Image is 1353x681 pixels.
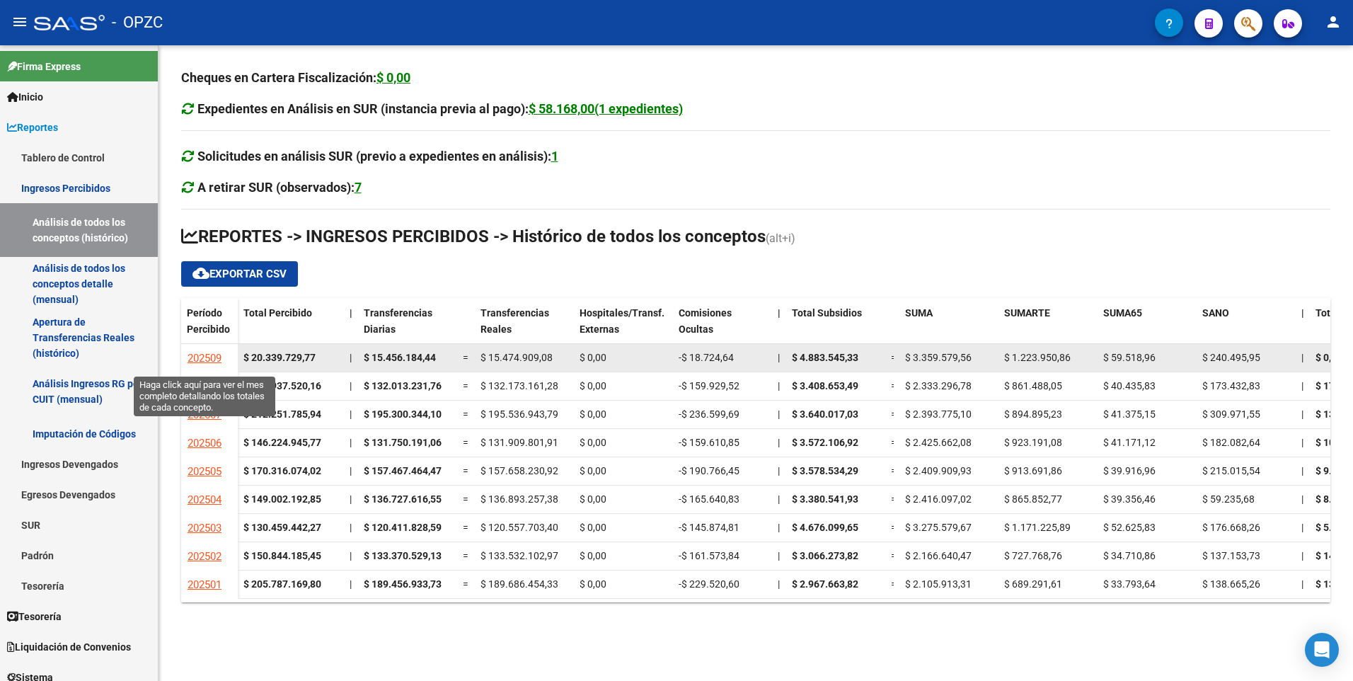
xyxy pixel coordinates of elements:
span: $ 4.883.545,33 [792,352,858,363]
mat-icon: menu [11,13,28,30]
span: - OPZC [112,7,163,38]
span: | [350,437,352,448]
datatable-header-cell: SUMARTE [998,298,1098,357]
span: $ 215.015,54 [1202,465,1260,476]
span: $ 173.432,83 [1202,380,1260,391]
div: $ 58.168,00(1 expedientes) [529,99,683,119]
span: | [1301,578,1303,590]
span: | [350,352,352,363]
span: | [1301,307,1304,319]
span: -$ 159.610,85 [679,437,739,448]
span: = [891,493,897,505]
span: = [891,380,897,391]
span: = [463,380,468,391]
span: $ 4.676.099,65 [792,522,858,533]
datatable-header-cell: SUMA65 [1098,298,1197,357]
span: $ 41.375,15 [1103,408,1156,420]
span: $ 3.359.579,56 [905,352,972,363]
span: = [891,522,897,533]
span: 202503 [188,522,221,534]
span: $ 132.013.231,76 [364,380,442,391]
span: | [778,307,781,319]
datatable-header-cell: Período Percibido [181,298,238,357]
span: $ 2.393.775,10 [905,408,972,420]
span: $ 59.518,96 [1103,352,1156,363]
datatable-header-cell: Transferencias Diarias [358,298,457,357]
span: $ 157.658.230,92 [480,465,558,476]
span: SANO [1202,307,1229,319]
span: 202504 [188,493,221,506]
span: = [891,465,897,476]
span: SUMA65 [1103,307,1142,319]
datatable-header-cell: Hospitales/Transf. Externas [574,298,673,357]
span: $ 0,00 [580,522,606,533]
span: | [1301,465,1303,476]
div: $ 0,00 [376,68,410,88]
datatable-header-cell: SUMA [899,298,998,357]
span: | [1301,408,1303,420]
span: Tesorería [7,609,62,624]
span: | [778,352,780,363]
span: Reportes [7,120,58,135]
span: | [778,493,780,505]
span: $ 1.171.225,89 [1004,522,1071,533]
button: Exportar CSV [181,261,298,287]
span: $ 2.105.913,31 [905,578,972,590]
span: = [463,465,468,476]
span: $ 0,00 [580,578,606,590]
span: $ 3.408.653,49 [792,380,858,391]
span: $ 176.668,26 [1202,522,1260,533]
span: $ 137.153,73 [1202,550,1260,561]
span: | [778,578,780,590]
span: $ 120.557.703,40 [480,522,558,533]
span: $ 15.474.909,08 [480,352,553,363]
span: 202508 [188,380,221,393]
span: = [463,550,468,561]
span: $ 309.971,55 [1202,408,1260,420]
strong: $ 130.459.442,27 [243,522,321,533]
span: | [350,408,352,420]
span: | [350,307,352,319]
span: 202505 [188,465,221,478]
span: $ 120.411.828,59 [364,522,442,533]
span: | [1301,493,1303,505]
span: $ 40.435,83 [1103,380,1156,391]
span: -$ 229.520,60 [679,578,739,590]
span: Liquidación de Convenios [7,639,131,655]
span: $ 136.893.257,38 [480,493,558,505]
strong: $ 146.224.945,77 [243,437,321,448]
span: $ 0,00 [580,465,606,476]
span: $ 195.300.344,10 [364,408,442,420]
span: Transferencias Diarias [364,307,432,335]
strong: A retirar SUR (observados): [197,180,362,195]
span: Hospitales/Transf. Externas [580,307,664,335]
span: -$ 190.766,45 [679,465,739,476]
span: = [463,578,468,590]
span: Período Percibido [187,307,230,335]
span: -$ 159.929,52 [679,380,739,391]
datatable-header-cell: | [344,298,358,357]
strong: $ 212.251.785,94 [243,408,321,420]
datatable-header-cell: Total Percibido [238,298,344,357]
datatable-header-cell: Total Subsidios [786,298,885,357]
span: $ 136.727.616,55 [364,493,442,505]
span: $ 2.425.662,08 [905,437,972,448]
span: = [891,437,897,448]
div: Open Intercom Messenger [1305,633,1339,667]
mat-icon: person [1325,13,1342,30]
span: $ 2.409.909,93 [905,465,972,476]
strong: Expedientes en Análisis en SUR (instancia previa al pago): [197,101,683,116]
span: $ 1.223.950,86 [1004,352,1071,363]
span: | [1301,437,1303,448]
span: 202501 [188,578,221,591]
span: Transferencias Reales [480,307,549,335]
span: $ 923.191,08 [1004,437,1062,448]
span: | [1301,380,1303,391]
span: $ 195.536.943,79 [480,408,558,420]
span: SUMARTE [1004,307,1050,319]
div: 1 [551,147,558,166]
span: $ 2.967.663,82 [792,578,858,590]
span: $ 189.456.933,73 [364,578,442,590]
span: | [1301,352,1303,363]
span: $ 3.640.017,03 [792,408,858,420]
